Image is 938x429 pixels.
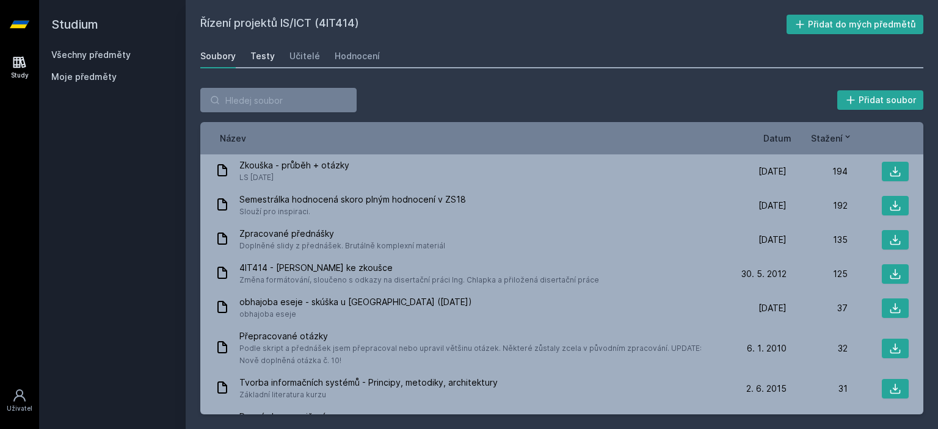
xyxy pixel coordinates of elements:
span: 4IT414 - [PERSON_NAME] ke zkoušce [239,262,599,274]
span: obhajoba eseje - skúška u [GEOGRAPHIC_DATA] ([DATE]) [239,296,472,308]
a: Soubory [200,44,236,68]
button: Stažení [811,132,853,145]
span: [DATE] [758,234,787,246]
span: obhajoba eseje [239,308,472,320]
button: Přidat do mých předmětů [787,15,924,34]
div: 192 [787,200,848,212]
span: Zkouška - průběh + otázky [239,159,349,171]
span: Podle skript a přednášek jsem přepracoval nebo upravil většinu otázek. Některé zůstaly zcela v pů... [239,342,721,367]
span: Semestrálka hodnocená skoro plným hodnocení v ZS18 [239,193,466,206]
span: Moje předměty [51,71,117,83]
span: Změna formátování, sloučeno s odkazy na disertační práci Ing. Chlapka a přiložená disertační práce [239,274,599,286]
div: 31 [787,383,848,395]
button: Název [220,132,246,145]
div: 194 [787,165,848,178]
a: Hodnocení [335,44,380,68]
span: Tvorba informačních systémů - Principy, metodiky, architektury [239,377,498,389]
span: [DATE] [758,165,787,178]
h2: Řízení projektů IS/ICT (4IT414) [200,15,787,34]
div: 135 [787,234,848,246]
span: 30. 5. 2012 [741,268,787,280]
span: 2. 6. 2015 [746,383,787,395]
span: Poznámky ze cvičení [239,411,721,423]
div: Testy [250,50,275,62]
input: Hledej soubor [200,88,357,112]
a: Uživatel [2,382,37,419]
span: Stažení [811,132,843,145]
span: Slouží pro inspiraci. [239,206,466,218]
a: Testy [250,44,275,68]
span: LS [DATE] [239,171,349,184]
button: Přidat soubor [837,90,924,110]
button: Datum [763,132,791,145]
span: Zpracované přednášky [239,228,445,240]
div: Uživatel [7,404,32,413]
a: Učitelé [289,44,320,68]
a: Všechny předměty [51,49,131,60]
span: [DATE] [758,200,787,212]
span: Doplněné slidy z přednášek. Brutálně komplexní materiál [239,240,445,252]
div: 37 [787,302,848,314]
div: 32 [787,342,848,355]
span: [DATE] [758,302,787,314]
span: 6. 1. 2010 [747,342,787,355]
span: Přepracované otázky [239,330,721,342]
div: Study [11,71,29,80]
div: 125 [787,268,848,280]
div: Učitelé [289,50,320,62]
a: Study [2,49,37,86]
span: Základní literatura kurzu [239,389,498,401]
div: Soubory [200,50,236,62]
div: Hodnocení [335,50,380,62]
